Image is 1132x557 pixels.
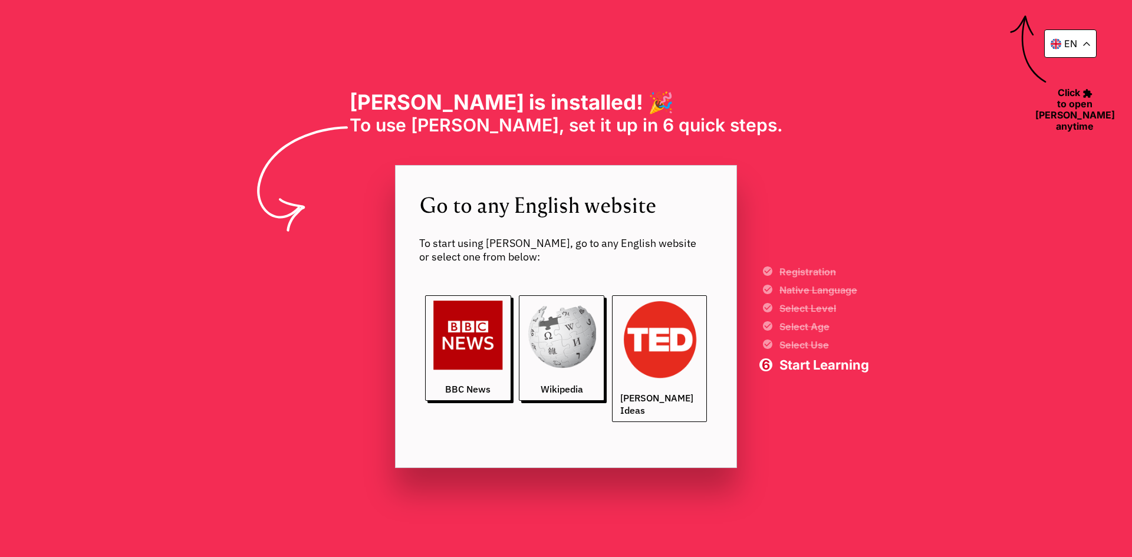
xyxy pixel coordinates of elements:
[541,383,583,395] span: Wikipedia
[433,301,503,370] img: bbc
[350,90,783,114] h1: [PERSON_NAME] is installed! 🎉
[1064,38,1077,50] p: en
[425,295,511,401] a: BBC News
[620,301,699,379] img: ted
[419,236,713,263] span: To start using [PERSON_NAME], go to any English website or select one from below:
[519,295,605,401] a: Wikipedia
[620,392,699,417] span: [PERSON_NAME] Ideas
[612,295,707,422] a: [PERSON_NAME] Ideas
[779,267,869,276] span: Registration
[527,301,597,370] img: wikipedia
[445,383,491,395] span: BBC News
[419,189,713,219] span: Go to any English website
[1029,86,1121,132] span: Click to open [PERSON_NAME] anytime
[779,340,869,350] span: Select Use
[779,358,869,371] span: Start Learning
[779,322,869,331] span: Select Age
[779,304,869,313] span: Select Level
[779,285,869,295] span: Native Language
[350,114,783,136] span: To use [PERSON_NAME], set it up in 6 quick steps.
